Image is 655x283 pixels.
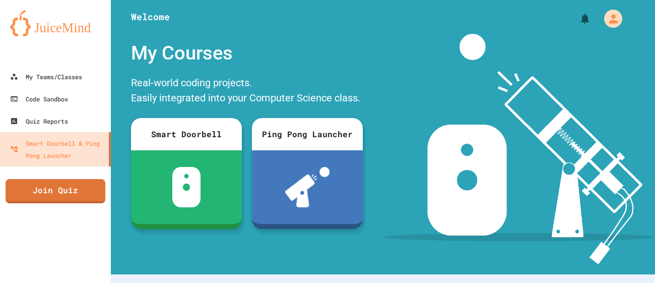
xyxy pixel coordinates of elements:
[252,118,363,150] div: Ping Pong Launcher
[6,179,105,203] a: Join Quiz
[285,167,330,207] img: ppl-with-ball.png
[613,243,645,273] iframe: chat widget
[172,167,201,207] img: sdb-white.svg
[10,10,101,36] img: logo-orange.svg
[594,7,625,30] div: My Account
[126,34,368,73] div: My Courses
[571,199,645,242] iframe: chat widget
[126,73,368,110] div: Real-world coding projects. Easily integrated into your Computer Science class.
[10,93,68,105] div: Code Sandbox
[10,115,68,127] div: Quiz Reports
[10,137,105,161] div: Smart Doorbell & Ping Pong Launcher
[131,118,242,150] div: Smart Doorbell
[10,71,82,83] div: My Teams/Classes
[384,34,654,264] img: banner-image-my-projects.png
[560,10,594,27] div: My Notifications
